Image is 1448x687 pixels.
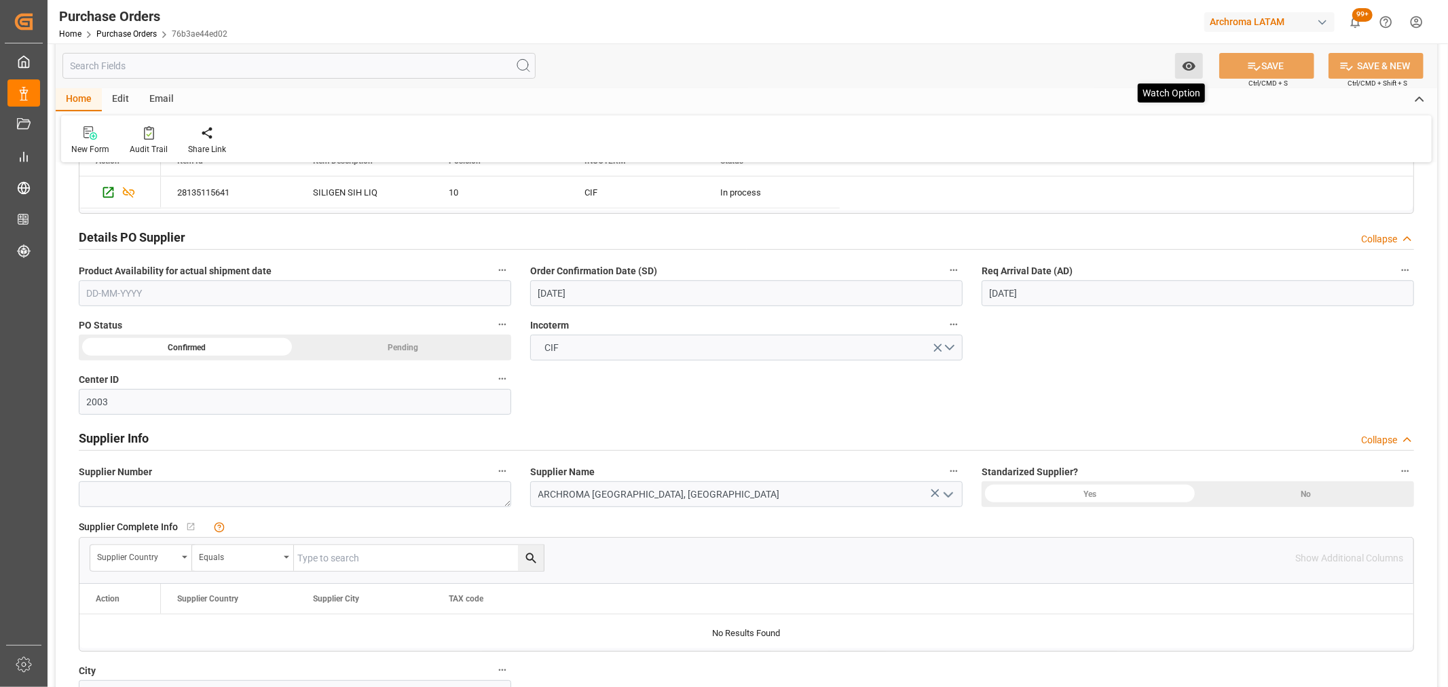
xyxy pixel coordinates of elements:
[945,261,963,279] button: Order Confirmation Date (SD)
[188,143,226,155] div: Share Link
[494,261,511,279] button: Product Availability for actual shipment date
[494,370,511,388] button: Center ID
[494,661,511,679] button: City
[97,548,177,563] div: Supplier Country
[295,335,512,360] div: Pending
[79,664,96,678] span: City
[530,465,595,479] span: Supplier Name
[1329,53,1424,79] button: SAVE & NEW
[62,53,536,79] input: Search Fields
[1348,78,1407,88] span: Ctrl/CMD + Shift + S
[938,484,958,505] button: open menu
[79,264,272,278] span: Product Availability for actual shipment date
[982,481,1198,507] div: Yes
[59,6,227,26] div: Purchase Orders
[530,318,569,333] span: Incoterm
[1361,433,1397,447] div: Collapse
[530,481,963,507] input: enter supllier
[294,545,544,571] input: Type to search
[79,228,185,246] h2: Details PO Supplier
[130,143,168,155] div: Audit Trail
[56,88,102,111] div: Home
[59,29,81,39] a: Home
[96,29,157,39] a: Purchase Orders
[79,465,152,479] span: Supplier Number
[1361,232,1397,246] div: Collapse
[584,177,688,208] div: CIF
[530,335,963,360] button: open menu
[1396,261,1414,279] button: Req Arrival Date (AD)
[982,280,1414,306] input: DD-MM-YYYY
[139,88,184,111] div: Email
[1371,7,1401,37] button: Help Center
[161,177,840,208] div: Press SPACE to select this row.
[494,316,511,333] button: PO Status
[530,280,963,306] input: DD-MM-YYYY
[945,462,963,480] button: Supplier Name
[79,280,511,306] input: DD-MM-YYYY
[1204,9,1340,35] button: Archroma LATAM
[192,545,294,571] button: open menu
[79,520,178,534] span: Supplier Complete Info
[518,545,544,571] button: search button
[1204,12,1335,32] div: Archroma LATAM
[71,143,109,155] div: New Form
[530,264,657,278] span: Order Confirmation Date (SD)
[90,545,192,571] button: open menu
[1396,462,1414,480] button: Standarized Supplier?
[177,594,238,604] span: Supplier Country
[161,177,297,208] div: 28135115641
[313,594,359,604] span: Supplier City
[982,264,1073,278] span: Req Arrival Date (AD)
[96,594,119,604] div: Action
[538,341,566,355] span: CIF
[982,465,1078,479] span: Standarized Supplier?
[1352,8,1373,22] span: 99+
[79,335,295,360] div: Confirmed
[449,594,483,604] span: TAX code
[494,462,511,480] button: Supplier Number
[297,177,432,208] div: SILIGEN SIH LIQ
[1198,481,1415,507] div: No
[449,177,552,208] div: 10
[79,318,122,333] span: PO Status
[79,373,119,387] span: Center ID
[102,88,139,111] div: Edit
[79,429,149,447] h2: Supplier Info
[704,177,840,208] div: In process
[199,548,279,563] div: Equals
[1175,53,1203,79] button: open menu
[1340,7,1371,37] button: show 100 new notifications
[945,316,963,333] button: Incoterm
[1248,78,1288,88] span: Ctrl/CMD + S
[79,177,161,208] div: Press SPACE to select this row.
[1219,53,1314,79] button: SAVE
